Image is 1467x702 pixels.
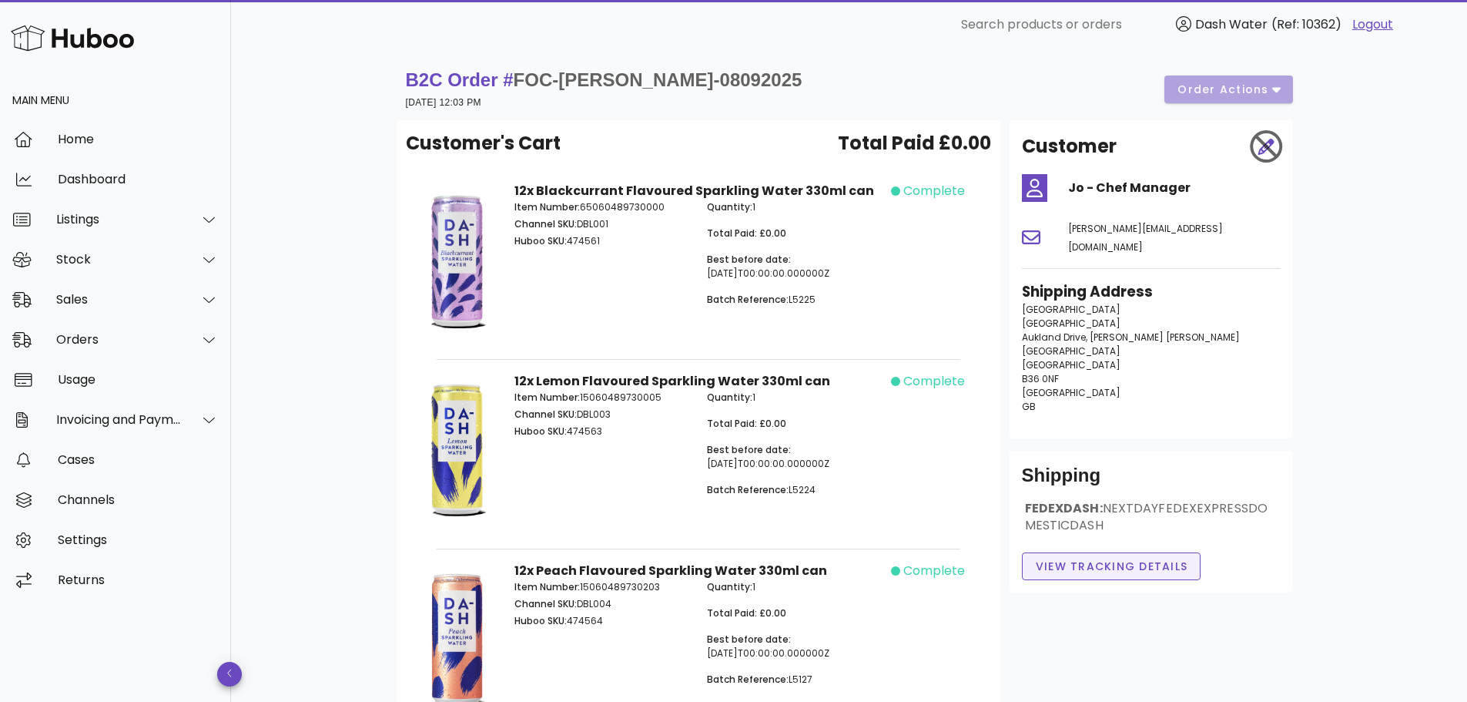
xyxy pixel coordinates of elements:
img: Product Image [418,182,496,338]
button: View Tracking details [1022,553,1201,580]
div: Orders [56,332,182,347]
p: DBL003 [514,408,689,422]
p: 1 [707,580,882,594]
span: complete [903,562,965,580]
p: 15060489730005 [514,391,689,405]
span: (Ref: 10362) [1271,15,1341,33]
span: [GEOGRAPHIC_DATA] [1022,303,1120,316]
div: Listings [56,212,182,227]
p: 474561 [514,234,689,248]
img: Huboo Logo [11,22,134,55]
span: GB [1022,400,1036,413]
div: Returns [58,573,219,587]
span: Channel SKU: [514,217,577,230]
h4: Jo - Chef Manager [1068,179,1281,197]
span: [GEOGRAPHIC_DATA] [1022,358,1120,371]
strong: B2C Order # [406,69,802,90]
span: Huboo SKU: [514,614,567,627]
span: [GEOGRAPHIC_DATA] [1022,317,1120,330]
strong: 12x Lemon Flavoured Sparkling Water 330ml can [514,372,830,390]
span: Huboo SKU: [514,425,567,438]
span: Quantity: [707,580,752,593]
h2: Customer [1022,133,1117,160]
p: 1 [707,391,882,405]
p: [DATE]T00:00:00.000000Z [707,633,882,660]
span: Batch Reference: [707,293,789,306]
span: Customer's Cart [406,129,561,157]
strong: 12x Peach Flavoured Sparkling Water 330ml can [514,562,827,579]
p: 1 [707,200,882,214]
strong: 12x Blackcurrant Flavoured Sparkling Water 330ml can [514,182,874,200]
span: B36 0NF [1022,372,1059,385]
span: Huboo SKU: [514,234,567,247]
p: 65060489730000 [514,200,689,214]
p: L5224 [707,483,882,497]
span: Aukland Drive, [PERSON_NAME] [PERSON_NAME] [1022,331,1240,344]
p: 474564 [514,614,689,628]
span: [GEOGRAPHIC_DATA] [1022,386,1120,399]
div: Stock [56,252,182,267]
div: Cases [58,452,219,467]
span: Total Paid: £0.00 [707,606,786,620]
div: Shipping [1022,463,1281,500]
p: 15060489730203 [514,580,689,594]
span: Total Paid: £0.00 [707,227,786,240]
p: DBL001 [514,217,689,231]
span: NEXTDAYFEDEXEXPRESSDOMESTICDASH [1025,499,1268,534]
span: Total Paid: £0.00 [707,417,786,430]
span: Quantity: [707,391,752,404]
span: Best before date: [707,633,791,646]
span: Batch Reference: [707,673,789,686]
span: Dash Water [1195,15,1268,33]
div: Settings [58,532,219,547]
img: Product Image [418,372,496,529]
h3: Shipping Address [1022,281,1281,303]
a: Logout [1352,15,1393,34]
span: Best before date: [707,443,791,456]
span: [PERSON_NAME][EMAIL_ADDRESS][DOMAIN_NAME] [1068,222,1223,254]
p: 474563 [514,425,689,438]
div: Sales [56,292,182,307]
div: Invoicing and Payments [56,412,182,427]
div: Usage [58,372,219,387]
span: complete [903,182,965,200]
p: DBL004 [514,597,689,611]
span: Best before date: [707,253,791,266]
span: Batch Reference: [707,483,789,496]
div: Channels [58,492,219,507]
span: Item Number: [514,200,580,213]
div: FEDEXDASH: [1022,500,1281,546]
span: FOC-[PERSON_NAME]-08092025 [514,69,802,90]
p: L5225 [707,293,882,307]
p: [DATE]T00:00:00.000000Z [707,443,882,471]
span: Item Number: [514,391,580,404]
p: [DATE]T00:00:00.000000Z [707,253,882,280]
span: Channel SKU: [514,597,577,610]
div: Dashboard [58,172,219,186]
span: Item Number: [514,580,580,593]
div: Home [58,132,219,146]
span: Channel SKU: [514,408,577,421]
span: [GEOGRAPHIC_DATA] [1022,344,1120,358]
p: L5127 [707,673,882,687]
span: Quantity: [707,200,752,213]
span: View Tracking details [1035,559,1188,575]
span: complete [903,372,965,391]
small: [DATE] 12:03 PM [406,97,481,108]
span: Total Paid £0.00 [838,129,991,157]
